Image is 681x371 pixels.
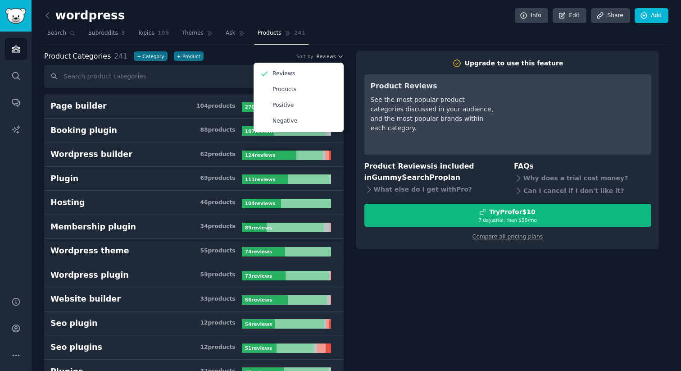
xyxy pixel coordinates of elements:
[553,8,586,23] a: Edit
[50,270,129,281] div: Wordpress plugin
[182,29,204,37] span: Themes
[245,345,272,351] b: 51 review s
[44,51,71,62] span: Product
[371,95,497,133] div: See the most popular product categories discussed in your audience, and the most popular brands w...
[200,319,235,327] div: 12 product s
[121,29,125,37] span: 3
[200,174,235,183] div: 69 product s
[489,207,536,217] div: Try Pro for $10
[200,295,235,303] div: 33 product s
[5,8,26,24] img: GummySearch logo
[465,59,563,68] div: Upgrade to use this feature
[50,125,117,136] div: Booking plugin
[245,104,276,110] b: 270 review s
[364,204,651,227] button: TryProfor$107 daystrial, then $59/mo
[44,191,344,215] a: Hosting46products104reviews
[245,297,272,302] b: 66 review s
[200,151,235,159] div: 62 product s
[50,149,132,160] div: Wordpress builder
[200,271,235,279] div: 59 product s
[50,197,85,208] div: Hosting
[245,177,276,182] b: 111 review s
[50,101,107,112] div: Page builder
[44,335,344,360] a: Seo plugins12products51reviews
[50,173,78,184] div: Plugin
[245,201,276,206] b: 104 review s
[44,9,125,23] h2: wordpress
[272,70,295,78] p: Reviews
[44,215,344,239] a: Membership plugin34products89reviews
[200,126,235,134] div: 88 product s
[296,53,313,60] div: Sort by
[137,29,154,37] span: Topics
[44,51,111,62] span: Categories
[44,167,344,191] a: Plugin69products111reviews
[364,161,502,183] h3: Product Reviews is included in plan
[158,29,169,37] span: 105
[177,53,181,60] span: +
[44,263,344,288] a: Wordpress plugin59products73reviews
[515,8,548,23] a: Info
[245,225,272,230] b: 89 review s
[114,52,127,60] span: 241
[50,245,129,256] div: Wordpress theme
[226,29,236,37] span: Ask
[245,249,272,254] b: 74 review s
[85,26,128,45] a: Subreddits3
[591,8,630,23] a: Share
[196,102,236,110] div: 104 product s
[200,223,235,231] div: 34 product s
[50,221,136,233] div: Membership plugin
[44,239,344,263] a: Wordpress theme55products74reviews
[134,26,172,45] a: Topics105
[44,287,344,311] a: Website builder33products66reviews
[174,51,204,61] button: +Product
[245,321,272,327] b: 54 review s
[222,26,248,45] a: Ask
[514,185,651,197] div: Can I cancel if I don't like it?
[254,26,309,45] a: Products241
[514,172,651,185] div: Why does a trial cost money?
[272,86,296,94] p: Products
[137,53,141,60] span: +
[317,53,344,60] button: Reviews
[365,217,651,223] div: 7 days trial, then $ 59 /mo
[200,247,235,255] div: 55 product s
[50,318,98,329] div: Seo plugin
[50,293,121,305] div: Website builder
[178,26,216,45] a: Themes
[44,142,344,167] a: Wordpress builder62products124reviews
[472,234,543,240] a: Compare all pricing plans
[635,8,668,23] a: Add
[200,344,235,352] div: 12 product s
[245,128,276,134] b: 187 review s
[272,101,294,110] p: Positive
[50,342,102,353] div: Seo plugins
[44,119,344,143] a: Booking plugin88products187reviews
[294,29,306,37] span: 241
[44,65,344,88] input: Search product categories
[317,53,336,60] span: Reviews
[245,273,272,279] b: 73 review s
[44,26,79,45] a: Search
[258,29,281,37] span: Products
[272,117,297,125] p: Negative
[47,29,66,37] span: Search
[134,51,167,61] button: +Category
[371,81,497,92] h3: Product Reviews
[200,199,235,207] div: 46 product s
[88,29,118,37] span: Subreddits
[44,94,344,119] a: Page builder104products270reviews
[44,311,344,336] a: Seo plugin12products54reviews
[514,161,651,172] h3: FAQs
[364,183,502,196] div: What else do I get with Pro ?
[372,173,443,182] span: GummySearch Pro
[245,152,276,158] b: 124 review s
